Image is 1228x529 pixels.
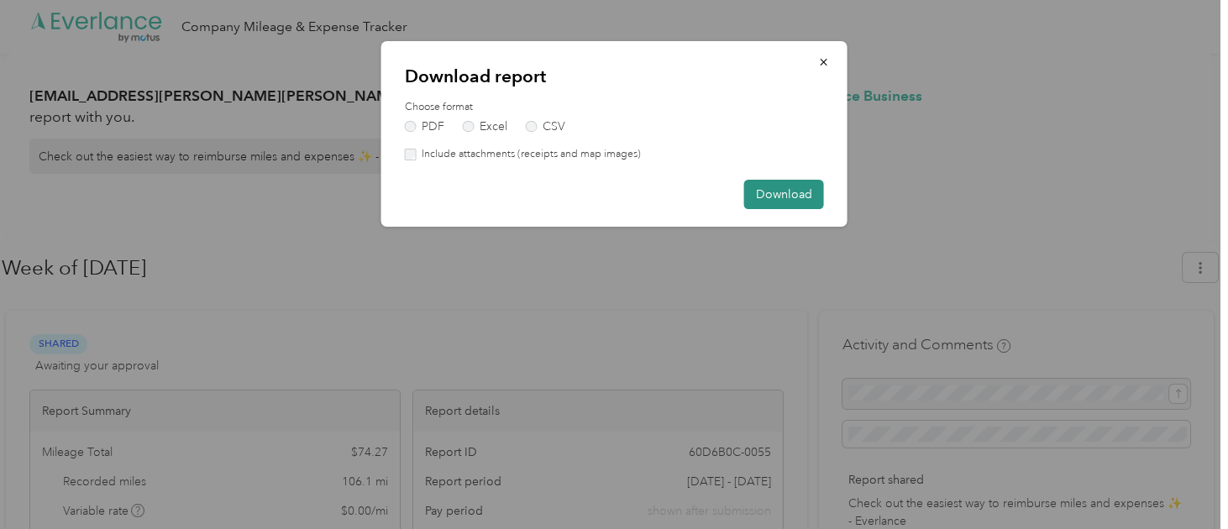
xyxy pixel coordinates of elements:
label: PDF [405,121,445,133]
label: Excel [462,121,507,133]
label: Include attachments (receipts and map images) [416,147,641,162]
label: Choose format [405,100,824,115]
button: Download [744,180,824,209]
label: CSV [525,121,565,133]
p: Download report [405,65,824,88]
